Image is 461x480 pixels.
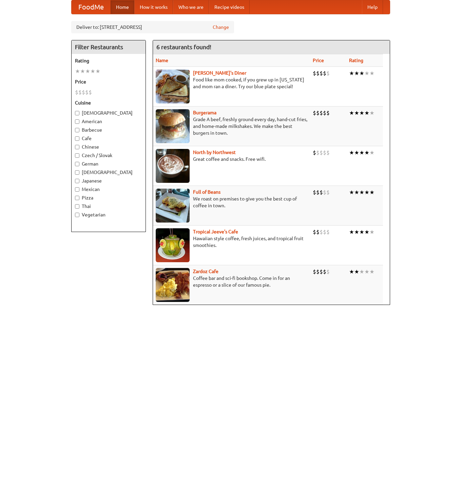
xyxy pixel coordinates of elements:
[156,116,307,136] p: Grade A beef, freshly ground every day, hand-cut fries, and home-made milkshakes. We make the bes...
[349,70,354,77] li: ★
[316,109,320,117] li: $
[320,228,323,236] li: $
[323,228,326,236] li: $
[75,78,142,85] h5: Price
[75,127,142,133] label: Barbecue
[326,228,330,236] li: $
[316,228,320,236] li: $
[75,145,79,149] input: Chinese
[193,189,220,195] a: Full of Beans
[364,70,369,77] li: ★
[313,109,316,117] li: $
[323,268,326,275] li: $
[75,196,79,200] input: Pizza
[326,189,330,196] li: $
[359,70,364,77] li: ★
[75,179,79,183] input: Japanese
[75,128,79,132] input: Barbecue
[316,268,320,275] li: $
[316,149,320,156] li: $
[71,21,234,33] div: Deliver to: [STREET_ADDRESS]
[359,109,364,117] li: ★
[316,70,320,77] li: $
[75,135,142,142] label: Cafe
[354,268,359,275] li: ★
[369,70,374,77] li: ★
[313,58,324,63] a: Price
[320,189,323,196] li: $
[349,268,354,275] li: ★
[354,109,359,117] li: ★
[349,149,354,156] li: ★
[75,170,79,175] input: [DEMOGRAPHIC_DATA]
[313,149,316,156] li: $
[326,149,330,156] li: $
[80,68,85,75] li: ★
[193,229,238,234] a: Tropical Jeeve's Cafe
[369,268,374,275] li: ★
[354,228,359,236] li: ★
[193,269,218,274] a: Zardoz Cafe
[193,70,246,76] b: [PERSON_NAME]'s Diner
[156,268,190,302] img: zardoz.jpg
[349,189,354,196] li: ★
[156,58,168,63] a: Name
[326,109,330,117] li: $
[349,109,354,117] li: ★
[193,110,216,115] a: Burgerama
[354,189,359,196] li: ★
[75,89,78,96] li: $
[364,228,369,236] li: ★
[364,109,369,117] li: ★
[134,0,173,14] a: How it works
[90,68,95,75] li: ★
[75,204,79,209] input: Thai
[354,149,359,156] li: ★
[323,109,326,117] li: $
[156,195,307,209] p: We roast on premises to give you the best cup of coffee in town.
[75,153,79,158] input: Czech / Slovak
[75,152,142,159] label: Czech / Slovak
[111,0,134,14] a: Home
[359,189,364,196] li: ★
[193,150,236,155] a: North by Northwest
[323,149,326,156] li: $
[326,268,330,275] li: $
[75,160,142,167] label: German
[75,169,142,176] label: [DEMOGRAPHIC_DATA]
[89,89,92,96] li: $
[75,177,142,184] label: Japanese
[369,109,374,117] li: ★
[359,228,364,236] li: ★
[320,70,323,77] li: $
[82,89,85,96] li: $
[156,189,190,223] img: beans.jpg
[75,99,142,106] h5: Cuisine
[156,156,307,162] p: Great coffee and snacks. Free wifi.
[75,186,142,193] label: Mexican
[156,44,211,50] ng-pluralize: 6 restaurants found!
[75,143,142,150] label: Chinese
[320,268,323,275] li: $
[156,235,307,249] p: Hawaiian style coffee, fresh juices, and tropical fruit smoothies.
[75,187,79,192] input: Mexican
[85,89,89,96] li: $
[85,68,90,75] li: ★
[156,109,190,143] img: burgerama.jpg
[75,203,142,210] label: Thai
[75,111,79,115] input: [DEMOGRAPHIC_DATA]
[320,149,323,156] li: $
[316,189,320,196] li: $
[72,0,111,14] a: FoodMe
[362,0,383,14] a: Help
[313,228,316,236] li: $
[323,70,326,77] li: $
[75,194,142,201] label: Pizza
[156,76,307,90] p: Food like mom cooked, if you grew up in [US_STATE] and mom ran a diner. Try our blue plate special!
[75,118,142,125] label: American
